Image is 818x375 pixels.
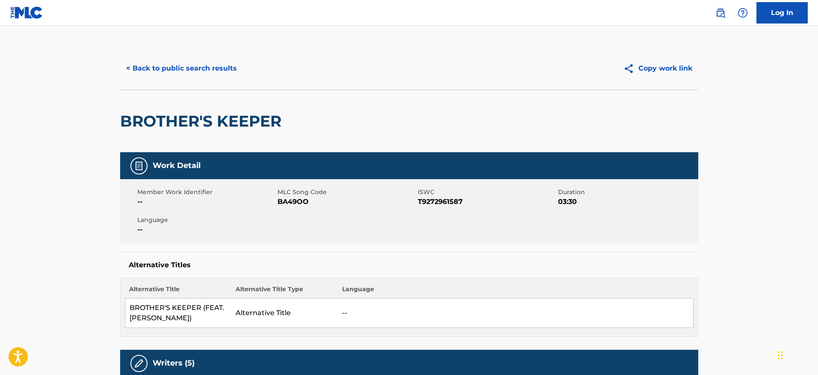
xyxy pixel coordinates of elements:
[153,358,195,368] h5: Writers (5)
[231,285,338,298] th: Alternative Title Type
[278,197,416,207] span: BA49OO
[558,197,696,207] span: 03:30
[10,6,43,19] img: MLC Logo
[734,4,751,21] div: Help
[278,188,416,197] span: MLC Song Code
[125,285,231,298] th: Alternative Title
[153,161,201,171] h5: Work Detail
[623,63,638,74] img: Copy work link
[617,58,698,79] button: Copy work link
[137,188,275,197] span: Member Work Identifier
[125,298,231,328] td: BROTHER'S KEEPER (FEAT. [PERSON_NAME])
[778,343,783,368] div: Drag
[418,188,556,197] span: ISWC
[715,8,726,18] img: search
[712,4,729,21] a: Public Search
[338,285,693,298] th: Language
[120,58,243,79] button: < Back to public search results
[418,197,556,207] span: T9272961587
[120,112,286,131] h2: BROTHER'S KEEPER
[137,224,275,235] span: --
[134,161,144,171] img: Work Detail
[738,8,748,18] img: help
[558,188,696,197] span: Duration
[756,2,808,24] a: Log In
[129,261,690,269] h5: Alternative Titles
[231,298,338,328] td: Alternative Title
[137,216,275,224] span: Language
[775,334,818,375] iframe: Chat Widget
[137,197,275,207] span: --
[338,298,693,328] td: --
[134,358,144,369] img: Writers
